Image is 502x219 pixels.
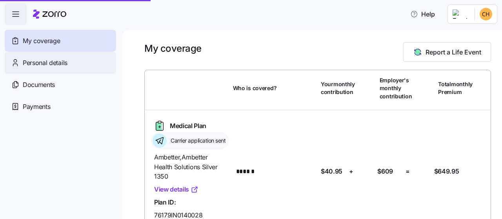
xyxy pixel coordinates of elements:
[321,80,355,96] span: Your monthly contribution
[453,9,468,19] img: Employer logo
[410,9,435,19] span: Help
[144,42,202,54] h1: My coverage
[404,6,441,22] button: Help
[321,167,342,176] span: $40.95
[233,84,277,92] span: Who is covered?
[23,58,67,68] span: Personal details
[380,76,412,100] span: Employer's monthly contribution
[23,36,60,46] span: My coverage
[154,197,176,207] span: Plan ID:
[480,8,492,20] img: 620aea07702e7082d3dc0e3e9b87342c
[377,167,393,176] span: $609
[23,102,50,112] span: Payments
[154,152,227,181] span: Ambetter , Ambetter Health Solutions Silver 1350
[5,96,116,118] a: Payments
[168,137,226,145] span: Carrier application sent
[5,74,116,96] a: Documents
[426,47,481,57] span: Report a Life Event
[23,80,55,90] span: Documents
[434,167,459,176] span: $649.95
[403,42,491,62] button: Report a Life Event
[154,185,198,194] a: View details
[349,167,353,176] span: +
[170,121,206,131] span: Medical Plan
[5,30,116,52] a: My coverage
[438,80,473,96] span: Total monthly Premium
[406,167,410,176] span: =
[5,52,116,74] a: Personal details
